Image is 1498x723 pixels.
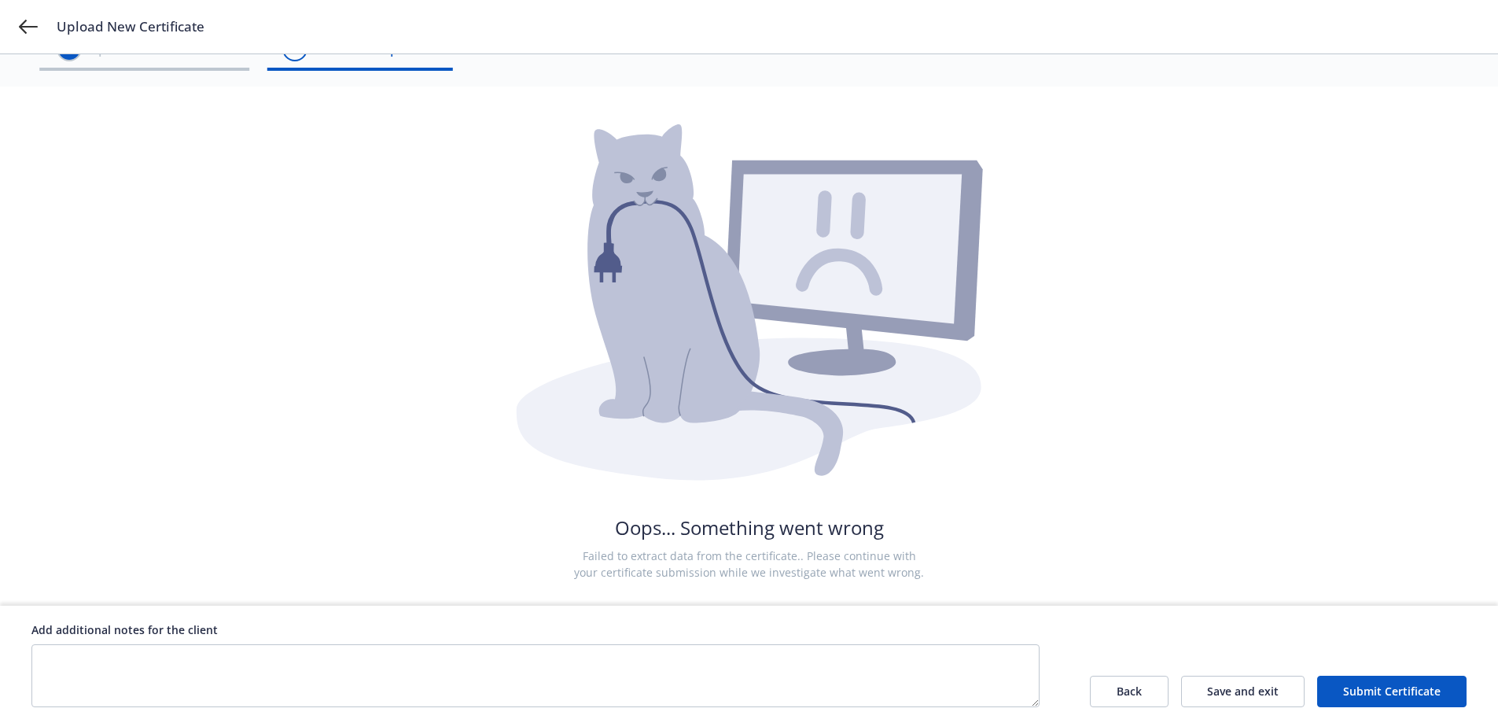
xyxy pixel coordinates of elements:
[573,548,926,581] p: Failed to extract data from the certificate.. Please continue with your certificate submission wh...
[31,622,1040,638] div: Add additional notes for the client
[1317,676,1467,707] button: Submit Certificate
[1090,676,1169,707] button: Back
[615,515,884,541] h2: Oops... Something went wrong
[57,17,204,36] span: Upload New Certificate
[1181,676,1305,707] button: Save and exit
